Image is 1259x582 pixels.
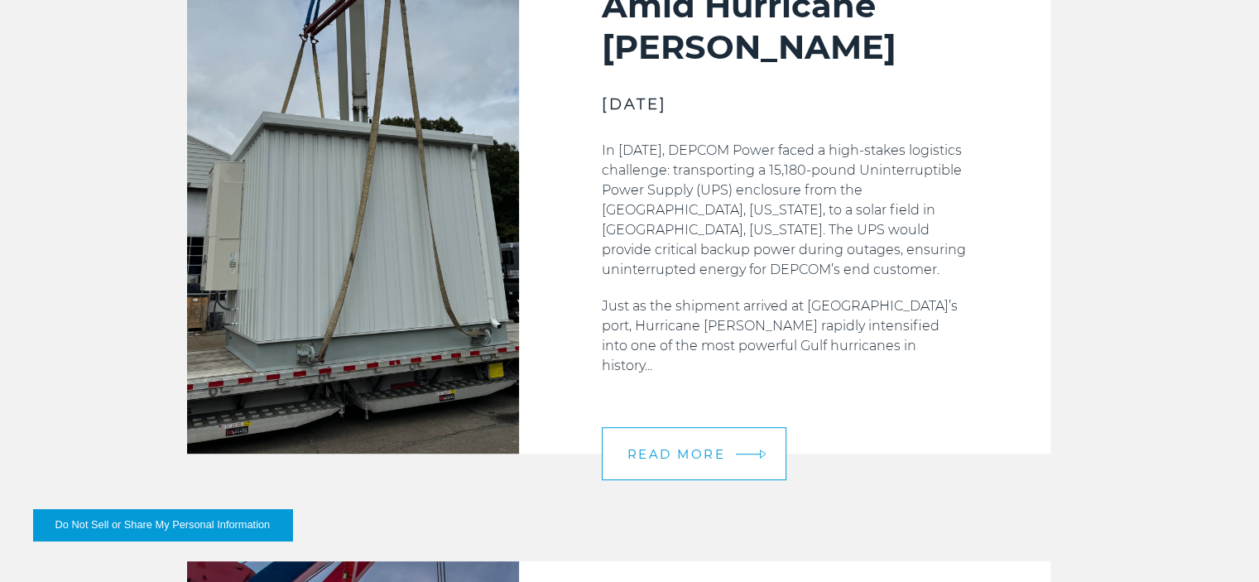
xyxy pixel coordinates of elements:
span: READ MORE [627,448,726,460]
h3: [DATE] [602,93,968,116]
button: Do Not Sell or Share My Personal Information [33,509,292,541]
p: In [DATE], DEPCOM Power faced a high-stakes logistics challenge: transporting a 15,180-pound Unin... [602,141,968,280]
img: arrow [760,450,766,459]
p: Just as the shipment arrived at [GEOGRAPHIC_DATA]’s port, Hurricane [PERSON_NAME] rapidly intensi... [602,296,968,376]
a: READ MORE arrow arrow [602,427,787,480]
